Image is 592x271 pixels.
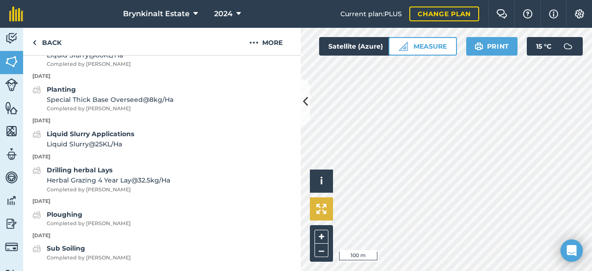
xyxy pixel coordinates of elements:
strong: Drilling herbal Lays [47,166,112,174]
strong: Sub Soiling [47,244,85,252]
button: i [310,170,333,193]
span: Completed by [PERSON_NAME] [47,186,170,194]
button: 15 °C [527,37,583,56]
span: Completed by [PERSON_NAME] [47,220,131,228]
img: svg+xml;base64,PD94bWwgdmVyc2lvbj0iMS4wIiBlbmNvZGluZz0idXRmLTgiPz4KPCEtLSBHZW5lcmF0b3I6IEFkb2JlIE... [32,129,41,140]
img: svg+xml;base64,PD94bWwgdmVyc2lvbj0iMS4wIiBlbmNvZGluZz0idXRmLTgiPz4KPCEtLSBHZW5lcmF0b3I6IEFkb2JlIE... [32,84,41,95]
span: Herbal Grazing 4 Year Lay @ 32.5 kg / Ha [47,175,170,185]
a: Sub SoilingCompleted by [PERSON_NAME] [32,243,131,262]
span: Completed by [PERSON_NAME] [47,105,173,113]
img: svg+xml;base64,PD94bWwgdmVyc2lvbj0iMS4wIiBlbmNvZGluZz0idXRmLTgiPz4KPCEtLSBHZW5lcmF0b3I6IEFkb2JlIE... [5,32,18,45]
img: svg+xml;base64,PHN2ZyB4bWxucz0iaHR0cDovL3d3dy53My5vcmcvMjAwMC9zdmciIHdpZHRoPSI1NiIgaGVpZ2h0PSI2MC... [5,55,18,69]
img: svg+xml;base64,PD94bWwgdmVyc2lvbj0iMS4wIiBlbmNvZGluZz0idXRmLTgiPz4KPCEtLSBHZW5lcmF0b3I6IEFkb2JlIE... [5,240,18,253]
span: Completed by [PERSON_NAME] [47,254,131,262]
img: A cog icon [574,9,585,19]
a: Drilling herbal LaysHerbal Grazing 4 Year Lay@32.5kg/HaCompleted by [PERSON_NAME] [32,165,170,194]
strong: Planting [47,85,76,94]
p: [DATE] [23,232,301,240]
img: A question mark icon [522,9,533,19]
a: PloughingCompleted by [PERSON_NAME] [32,209,131,228]
button: Print [466,37,518,56]
img: svg+xml;base64,PD94bWwgdmVyc2lvbj0iMS4wIiBlbmNvZGluZz0idXRmLTgiPz4KPCEtLSBHZW5lcmF0b3I6IEFkb2JlIE... [5,147,18,161]
span: Brynkinalt Estate [123,8,190,19]
p: [DATE] [23,153,301,161]
img: svg+xml;base64,PD94bWwgdmVyc2lvbj0iMS4wIiBlbmNvZGluZz0idXRmLTgiPz4KPCEtLSBHZW5lcmF0b3I6IEFkb2JlIE... [5,194,18,208]
img: svg+xml;base64,PD94bWwgdmVyc2lvbj0iMS4wIiBlbmNvZGluZz0idXRmLTgiPz4KPCEtLSBHZW5lcmF0b3I6IEFkb2JlIE... [32,243,41,254]
button: Measure [388,37,457,56]
img: Ruler icon [399,42,408,51]
img: svg+xml;base64,PHN2ZyB4bWxucz0iaHR0cDovL3d3dy53My5vcmcvMjAwMC9zdmciIHdpZHRoPSIyMCIgaGVpZ2h0PSIyNC... [249,37,259,48]
img: svg+xml;base64,PD94bWwgdmVyc2lvbj0iMS4wIiBlbmNvZGluZz0idXRmLTgiPz4KPCEtLSBHZW5lcmF0b3I6IEFkb2JlIE... [5,217,18,231]
img: svg+xml;base64,PD94bWwgdmVyc2lvbj0iMS4wIiBlbmNvZGluZz0idXRmLTgiPz4KPCEtLSBHZW5lcmF0b3I6IEFkb2JlIE... [5,170,18,184]
a: Change plan [409,6,479,21]
img: svg+xml;base64,PD94bWwgdmVyc2lvbj0iMS4wIiBlbmNvZGluZz0idXRmLTgiPz4KPCEtLSBHZW5lcmF0b3I6IEFkb2JlIE... [32,165,41,176]
img: svg+xml;base64,PHN2ZyB4bWxucz0iaHR0cDovL3d3dy53My5vcmcvMjAwMC9zdmciIHdpZHRoPSI5IiBoZWlnaHQ9IjI0Ii... [32,37,37,48]
p: [DATE] [23,117,301,125]
img: fieldmargin Logo [9,6,23,21]
img: svg+xml;base64,PHN2ZyB4bWxucz0iaHR0cDovL3d3dy53My5vcmcvMjAwMC9zdmciIHdpZHRoPSIxNyIgaGVpZ2h0PSIxNy... [549,8,558,19]
a: Liquid Slurry ApplicationsLiquid Slurry@25KL/Ha [32,129,134,150]
img: svg+xml;base64,PHN2ZyB4bWxucz0iaHR0cDovL3d3dy53My5vcmcvMjAwMC9zdmciIHdpZHRoPSI1NiIgaGVpZ2h0PSI2MC... [5,101,18,115]
p: [DATE] [23,72,301,81]
img: svg+xml;base64,PHN2ZyB4bWxucz0iaHR0cDovL3d3dy53My5vcmcvMjAwMC9zdmciIHdpZHRoPSIxOSIgaGVpZ2h0PSIyNC... [475,41,483,52]
a: Back [23,28,71,55]
button: More [231,28,301,55]
img: svg+xml;base64,PD94bWwgdmVyc2lvbj0iMS4wIiBlbmNvZGluZz0idXRmLTgiPz4KPCEtLSBHZW5lcmF0b3I6IEFkb2JlIE... [559,37,577,56]
img: Two speech bubbles overlapping with the left bubble in the forefront [496,9,507,19]
strong: Ploughing [47,210,82,219]
img: svg+xml;base64,PHN2ZyB4bWxucz0iaHR0cDovL3d3dy53My5vcmcvMjAwMC9zdmciIHdpZHRoPSI1NiIgaGVpZ2h0PSI2MC... [5,124,18,138]
button: + [314,230,328,244]
p: [DATE] [23,197,301,206]
img: svg+xml;base64,PD94bWwgdmVyc2lvbj0iMS4wIiBlbmNvZGluZz0idXRmLTgiPz4KPCEtLSBHZW5lcmF0b3I6IEFkb2JlIE... [32,209,41,221]
a: PlantingSpecial Thick Base Overseed@8kg/HaCompleted by [PERSON_NAME] [32,84,173,113]
span: Liquid Slurry @ 25K L / Ha [47,139,134,149]
button: – [314,244,328,257]
span: 2024 [214,8,233,19]
span: Special Thick Base Overseed @ 8 kg / Ha [47,95,173,105]
img: svg+xml;base64,PD94bWwgdmVyc2lvbj0iMS4wIiBlbmNvZGluZz0idXRmLTgiPz4KPCEtLSBHZW5lcmF0b3I6IEFkb2JlIE... [5,78,18,91]
div: Open Intercom Messenger [561,239,583,262]
button: Satellite (Azure) [319,37,408,56]
span: i [320,175,323,187]
span: 15 ° C [536,37,551,56]
img: Four arrows, one pointing top left, one top right, one bottom right and the last bottom left [316,204,327,214]
span: Completed by [PERSON_NAME] [47,60,131,69]
span: Current plan : PLUS [340,9,402,19]
strong: Liquid Slurry Applications [47,130,134,138]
